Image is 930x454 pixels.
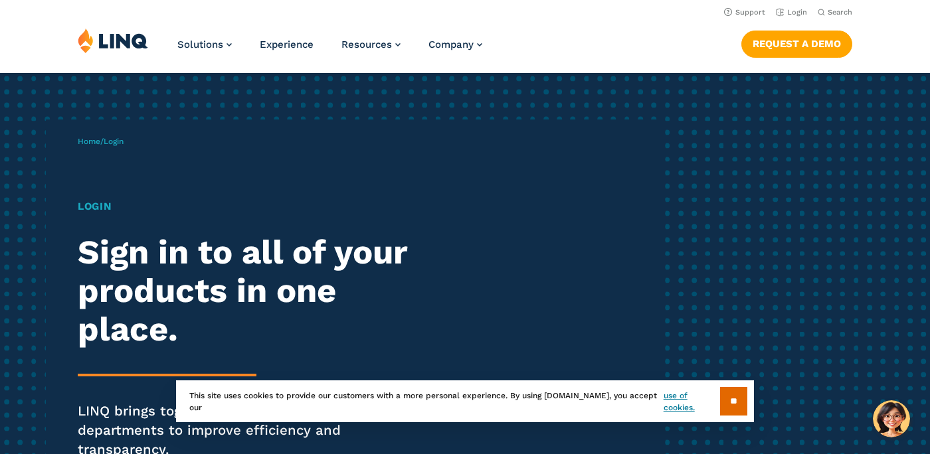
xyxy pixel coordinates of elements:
button: Open Search Bar [818,7,852,17]
nav: Button Navigation [741,28,852,57]
h1: Login [78,199,436,214]
img: LINQ | K‑12 Software [78,28,148,53]
nav: Primary Navigation [177,28,482,72]
span: Resources [341,38,392,50]
a: Support [724,8,765,17]
button: Hello, have a question? Let’s chat. [873,400,910,437]
a: Login [776,8,807,17]
a: Request a Demo [741,31,852,57]
a: Resources [341,38,401,50]
a: Home [78,137,100,146]
span: / [78,137,124,146]
a: Company [428,38,482,50]
a: Solutions [177,38,232,50]
h2: Sign in to all of your products in one place. [78,233,436,348]
span: Company [428,38,474,50]
span: Login [104,137,124,146]
span: Solutions [177,38,223,50]
span: Search [828,8,852,17]
a: Experience [260,38,314,50]
div: This site uses cookies to provide our customers with a more personal experience. By using [DOMAIN... [176,380,754,422]
a: use of cookies. [664,390,720,414]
